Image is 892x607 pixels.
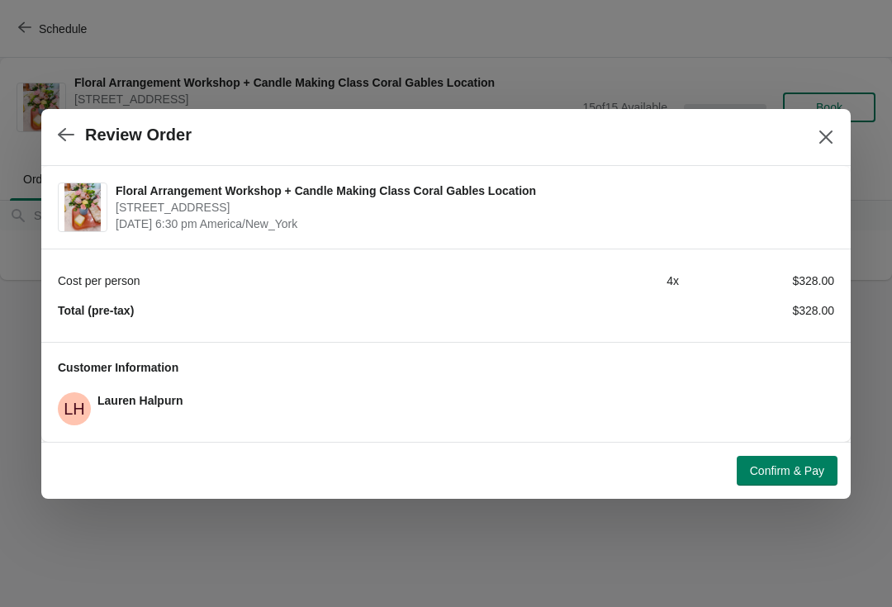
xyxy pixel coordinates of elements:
[58,273,524,289] div: Cost per person
[97,394,183,407] span: Lauren Halpurn
[58,304,134,317] strong: Total (pre-tax)
[64,183,101,231] img: Floral Arrangement Workshop + Candle Making Class Coral Gables Location | 154 Giralda Avenue, Cor...
[750,464,824,477] span: Confirm & Pay
[116,183,826,199] span: Floral Arrangement Workshop + Candle Making Class Coral Gables Location
[64,400,85,418] text: LH
[58,392,91,425] span: Lauren
[679,302,834,319] div: $328.00
[524,273,679,289] div: 4 x
[85,126,192,145] h2: Review Order
[116,216,826,232] span: [DATE] 6:30 pm America/New_York
[679,273,834,289] div: $328.00
[737,456,837,486] button: Confirm & Pay
[58,361,178,374] span: Customer Information
[811,122,841,152] button: Close
[116,199,826,216] span: [STREET_ADDRESS]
